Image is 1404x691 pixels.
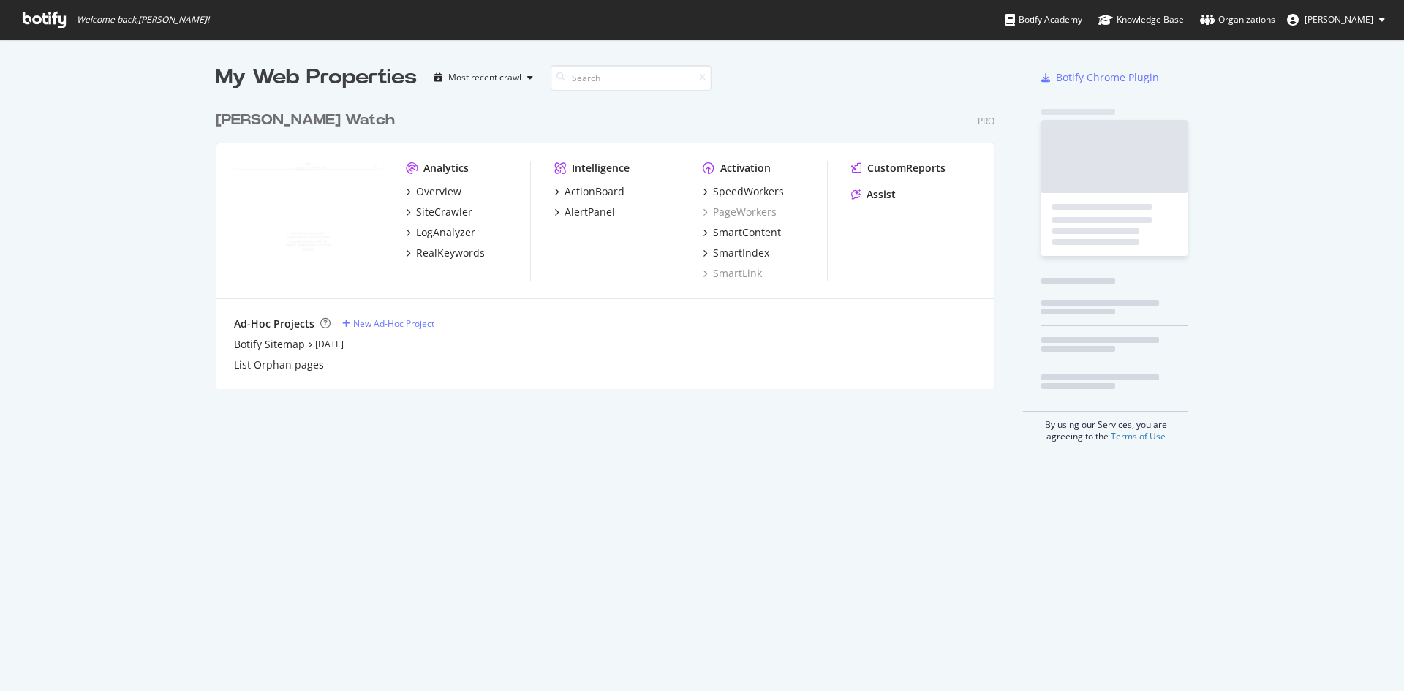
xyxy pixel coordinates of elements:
[867,161,946,175] div: CustomReports
[1111,430,1166,442] a: Terms of Use
[1056,70,1159,85] div: Botify Chrome Plugin
[448,73,521,82] div: Most recent crawl
[406,205,472,219] a: SiteCrawler
[416,246,485,260] div: RealKeywords
[429,66,539,89] button: Most recent crawl
[234,358,324,372] a: List Orphan pages
[216,110,395,131] div: [PERSON_NAME] Watch
[713,246,769,260] div: SmartIndex
[572,161,630,175] div: Intelligence
[703,205,777,219] a: PageWorkers
[713,225,781,240] div: SmartContent
[1098,12,1184,27] div: Knowledge Base
[1023,411,1188,442] div: By using our Services, you are agreeing to the
[353,317,434,330] div: New Ad-Hoc Project
[234,337,305,352] a: Botify Sitemap
[978,115,994,127] div: Pro
[234,317,314,331] div: Ad-Hoc Projects
[216,110,401,131] a: [PERSON_NAME] Watch
[703,225,781,240] a: SmartContent
[416,205,472,219] div: SiteCrawler
[1200,12,1275,27] div: Organizations
[234,161,382,279] img: www.hamiltonwatch.com
[851,161,946,175] a: CustomReports
[867,187,896,202] div: Assist
[1005,12,1082,27] div: Botify Academy
[406,246,485,260] a: RealKeywords
[851,187,896,202] a: Assist
[77,14,209,26] span: Welcome back, [PERSON_NAME] !
[1275,8,1397,31] button: [PERSON_NAME]
[713,184,784,199] div: SpeedWorkers
[416,225,475,240] div: LogAnalyzer
[554,205,615,219] a: AlertPanel
[423,161,469,175] div: Analytics
[315,338,344,350] a: [DATE]
[1305,13,1373,26] span: Alex Hantson
[703,246,769,260] a: SmartIndex
[416,184,461,199] div: Overview
[406,225,475,240] a: LogAnalyzer
[703,184,784,199] a: SpeedWorkers
[720,161,771,175] div: Activation
[565,205,615,219] div: AlertPanel
[216,63,417,92] div: My Web Properties
[216,92,1006,389] div: grid
[565,184,624,199] div: ActionBoard
[342,317,434,330] a: New Ad-Hoc Project
[406,184,461,199] a: Overview
[1041,70,1159,85] a: Botify Chrome Plugin
[703,266,762,281] a: SmartLink
[554,184,624,199] a: ActionBoard
[551,65,712,91] input: Search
